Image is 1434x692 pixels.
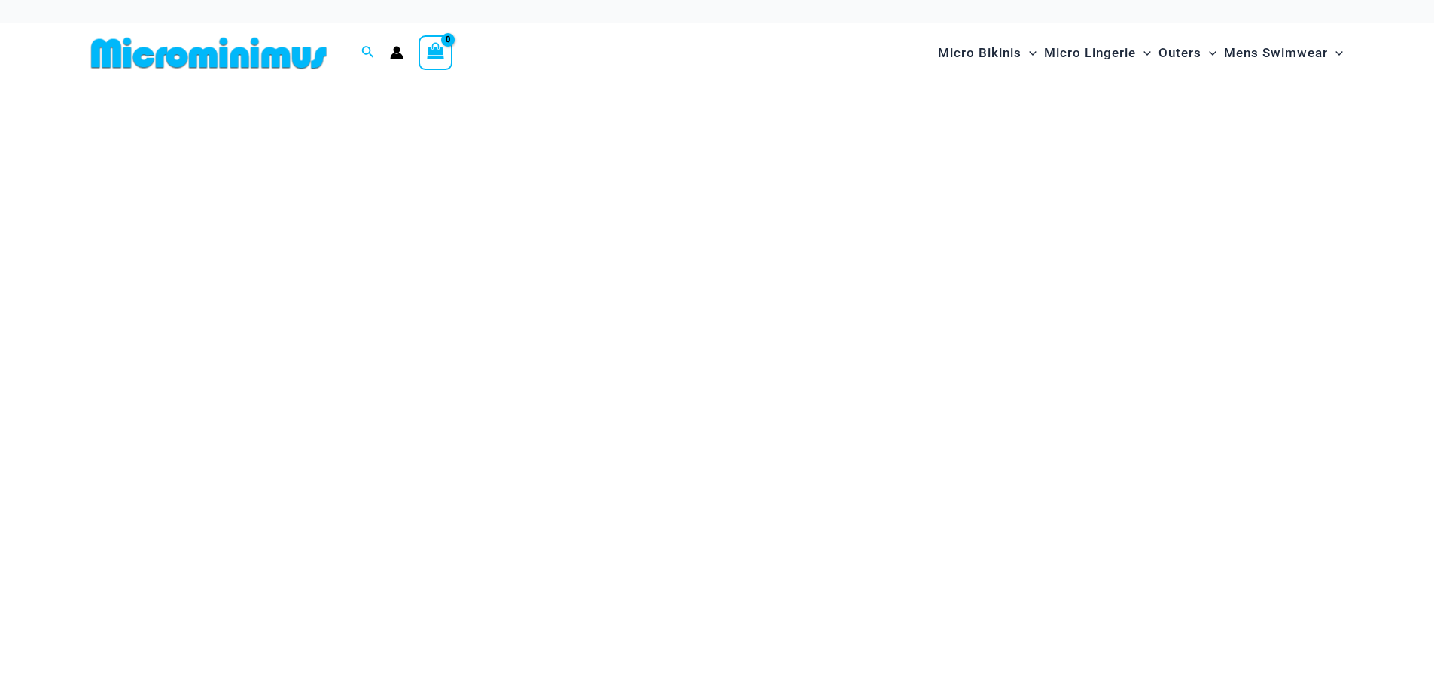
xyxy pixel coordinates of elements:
[1155,30,1220,76] a: OutersMenu ToggleMenu Toggle
[1224,34,1328,72] span: Mens Swimwear
[1136,34,1151,72] span: Menu Toggle
[1021,34,1037,72] span: Menu Toggle
[1040,30,1155,76] a: Micro LingerieMenu ToggleMenu Toggle
[1220,30,1347,76] a: Mens SwimwearMenu ToggleMenu Toggle
[390,46,403,59] a: Account icon link
[934,30,1040,76] a: Micro BikinisMenu ToggleMenu Toggle
[932,28,1350,78] nav: Site Navigation
[1201,34,1216,72] span: Menu Toggle
[361,44,375,62] a: Search icon link
[1158,34,1201,72] span: Outers
[1044,34,1136,72] span: Micro Lingerie
[938,34,1021,72] span: Micro Bikinis
[1328,34,1343,72] span: Menu Toggle
[85,36,333,70] img: MM SHOP LOGO FLAT
[419,35,453,70] a: View Shopping Cart, empty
